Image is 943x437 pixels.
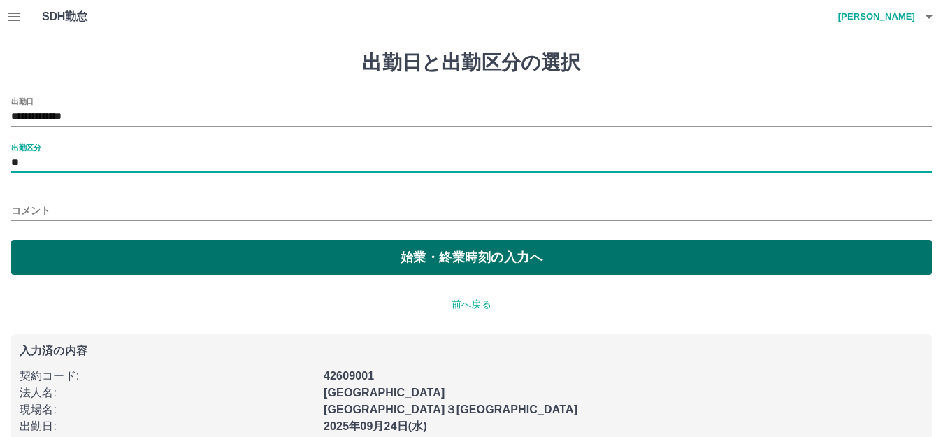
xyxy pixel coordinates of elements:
label: 出勤区分 [11,142,41,152]
p: 前へ戻る [11,297,932,312]
button: 始業・終業時刻の入力へ [11,240,932,275]
p: 法人名 : [20,385,315,401]
p: 出勤日 : [20,418,315,435]
p: 入力済の内容 [20,345,923,357]
b: [GEOGRAPHIC_DATA] [324,387,445,399]
b: 42609001 [324,370,374,382]
b: 2025年09月24日(水) [324,420,427,432]
p: 契約コード : [20,368,315,385]
b: [GEOGRAPHIC_DATA]３[GEOGRAPHIC_DATA] [324,403,577,415]
label: 出勤日 [11,96,34,106]
p: 現場名 : [20,401,315,418]
h1: 出勤日と出勤区分の選択 [11,51,932,75]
